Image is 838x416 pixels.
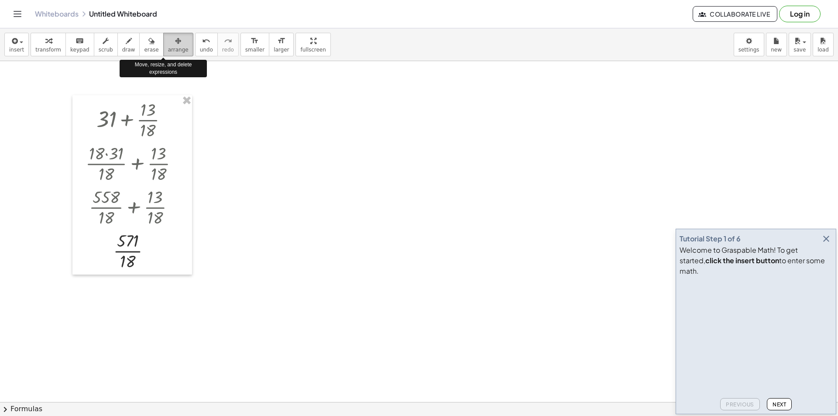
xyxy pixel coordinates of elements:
[245,47,264,53] span: smaller
[144,47,158,53] span: erase
[766,33,787,56] button: new
[277,36,285,46] i: format_size
[680,245,832,276] div: Welcome to Graspable Math! To get started, to enter some math.
[269,33,294,56] button: format_sizelarger
[35,10,79,18] a: Whiteboards
[813,33,834,56] button: load
[168,47,189,53] span: arrange
[693,6,777,22] button: Collaborate Live
[122,47,135,53] span: draw
[767,398,792,410] button: Next
[117,33,140,56] button: draw
[76,36,84,46] i: keyboard
[94,33,118,56] button: scrub
[793,47,806,53] span: save
[200,47,213,53] span: undo
[738,47,759,53] span: settings
[789,33,811,56] button: save
[70,47,89,53] span: keypad
[300,47,326,53] span: fullscreen
[705,256,779,265] b: click the insert button
[224,36,232,46] i: redo
[99,47,113,53] span: scrub
[274,47,289,53] span: larger
[202,36,210,46] i: undo
[163,33,193,56] button: arrange
[817,47,829,53] span: load
[680,234,741,244] div: Tutorial Step 1 of 6
[222,47,234,53] span: redo
[35,47,61,53] span: transform
[31,33,66,56] button: transform
[700,10,770,18] span: Collaborate Live
[120,60,207,77] div: Move, resize, and delete expressions
[773,401,786,408] span: Next
[4,33,29,56] button: insert
[217,33,239,56] button: redoredo
[779,6,821,22] button: Log in
[139,33,163,56] button: erase
[295,33,330,56] button: fullscreen
[240,33,269,56] button: format_sizesmaller
[771,47,782,53] span: new
[251,36,259,46] i: format_size
[9,47,24,53] span: insert
[195,33,218,56] button: undoundo
[734,33,764,56] button: settings
[10,7,24,21] button: Toggle navigation
[65,33,94,56] button: keyboardkeypad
